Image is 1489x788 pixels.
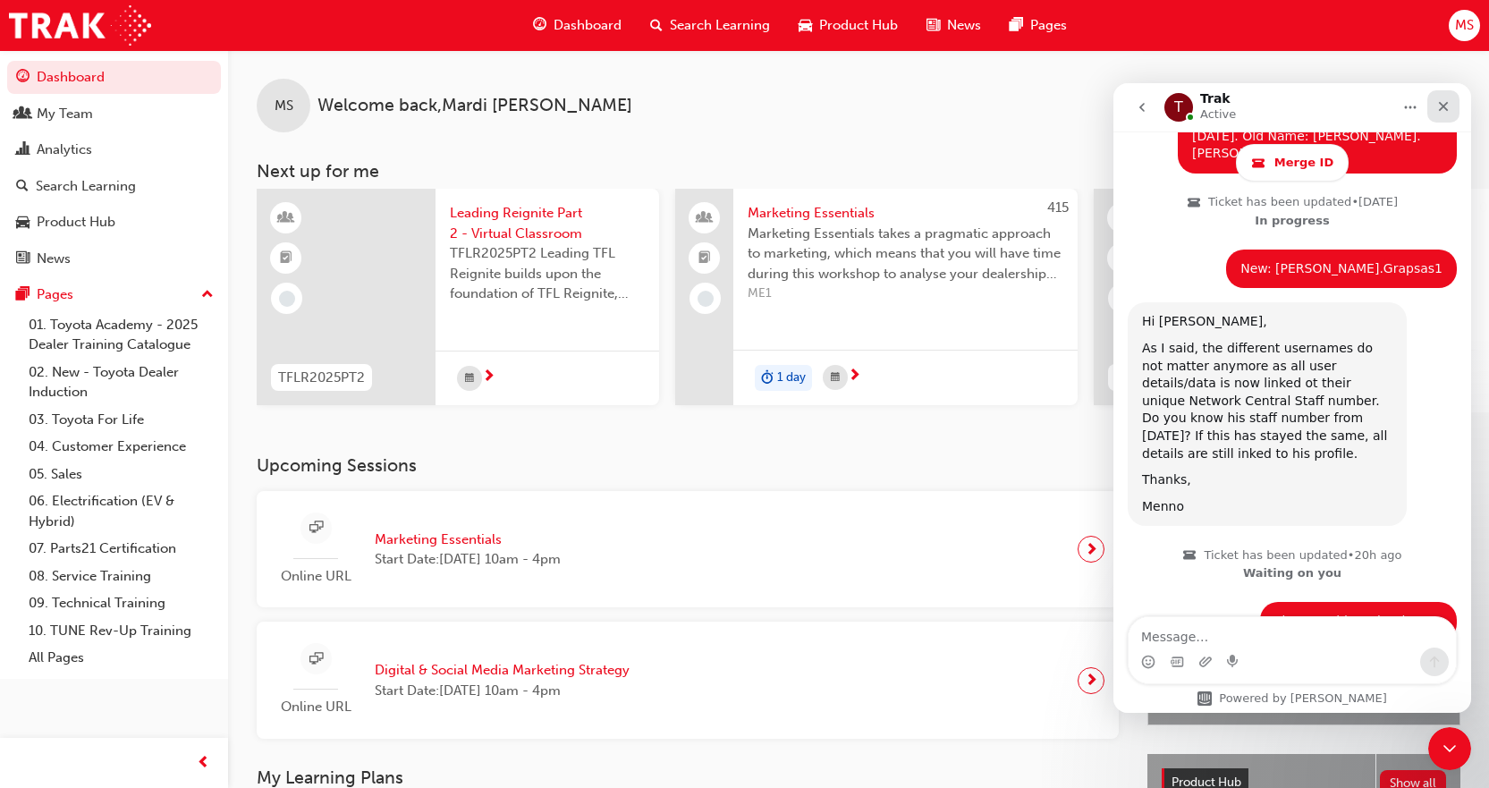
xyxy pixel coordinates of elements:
a: news-iconNews [912,7,995,44]
span: next-icon [848,369,861,385]
button: Pages [7,278,221,311]
div: Pages [37,284,73,305]
a: 08. Service Training [21,563,221,590]
span: next-icon [482,369,495,386]
a: 07. Parts21 Certification [21,535,221,563]
span: search-icon [16,179,29,195]
button: MS [1449,10,1480,41]
h3: Upcoming Sessions [257,455,1119,476]
span: booktick-icon [698,247,711,270]
a: 09. Technical Training [21,589,221,617]
a: Analytics [7,133,221,166]
span: prev-icon [197,752,210,775]
span: up-icon [201,284,214,307]
span: calendar-icon [831,367,840,389]
iframe: Intercom live chat [1113,83,1471,713]
a: Online URLDigital & Social Media Marketing StrategyStart Date:[DATE] 10am - 4pm [271,636,1104,724]
img: Trak [9,5,151,46]
span: Leading Reignite Part 2 - Virtual Classroom [450,203,645,243]
iframe: Intercom live chat [1428,727,1471,770]
span: car-icon [799,14,812,37]
span: Online URL [271,697,360,717]
span: calendar-icon [465,368,474,390]
a: 415Marketing EssentialsMarketing Essentials takes a pragmatic approach to marketing, which means ... [675,189,1078,405]
a: 05. Sales [21,461,221,488]
a: My Team [7,97,221,131]
span: people-icon [16,106,30,123]
a: All Pages [21,644,221,672]
span: Product Hub [819,15,898,36]
span: learningRecordVerb_NONE-icon [698,291,714,307]
span: next-icon [1085,537,1098,562]
a: Dashboard [7,61,221,94]
span: guage-icon [533,14,546,37]
span: Marketing Essentials [748,203,1063,224]
a: Product Hub [7,206,221,239]
div: My Team [37,104,93,124]
span: pages-icon [1010,14,1023,37]
span: people-icon [698,207,711,230]
span: Marketing Essentials takes a pragmatic approach to marketing, which means that you will have time... [748,224,1063,284]
a: pages-iconPages [995,7,1081,44]
a: News [7,242,221,275]
span: 0 [1479,199,1487,216]
span: Search Learning [670,15,770,36]
span: sessionType_ONLINE_URL-icon [309,648,323,671]
span: Welcome back , Mardi [PERSON_NAME] [317,96,632,116]
span: news-icon [16,251,30,267]
span: 415 [1047,199,1069,216]
span: News [947,15,981,36]
h3: Next up for me [228,161,1489,182]
span: chart-icon [16,142,30,158]
a: guage-iconDashboard [519,7,636,44]
span: search-icon [650,14,663,37]
a: 04. Customer Experience [21,433,221,461]
span: Start Date: [DATE] 10am - 4pm [375,681,630,701]
h3: My Learning Plans [257,767,1119,788]
a: 10. TUNE Rev-Up Training [21,617,221,645]
span: learningRecordVerb_NONE-icon [279,291,295,307]
span: guage-icon [16,70,30,86]
div: Search Learning [36,176,136,197]
a: Search Learning [7,170,221,203]
span: Online URL [271,566,360,587]
span: learningResourceType_INSTRUCTOR_LED-icon [280,207,292,230]
span: MS [275,96,293,116]
a: 02. New - Toyota Dealer Induction [21,359,221,406]
span: car-icon [16,215,30,231]
span: Pages [1030,15,1067,36]
span: Start Date: [DATE] 10am - 4pm [375,549,561,570]
a: 01. Toyota Academy - 2025 Dealer Training Catalogue [21,311,221,359]
span: booktick-icon [280,247,292,270]
a: 03. Toyota For Life [21,406,221,434]
span: Marketing Essentials [375,530,561,550]
a: Online URLMarketing EssentialsStart Date:[DATE] 10am - 4pm [271,505,1104,594]
a: 06. Electrification (EV & Hybrid) [21,487,221,535]
button: DashboardMy TeamAnalyticsSearch LearningProduct HubNews [7,57,221,278]
div: News [37,249,71,269]
span: TFLR2025PT2 Leading TFL Reignite builds upon the foundation of TFL Reignite, reaffirming our comm... [450,243,645,304]
a: car-iconProduct Hub [784,7,912,44]
span: next-icon [1085,668,1098,693]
